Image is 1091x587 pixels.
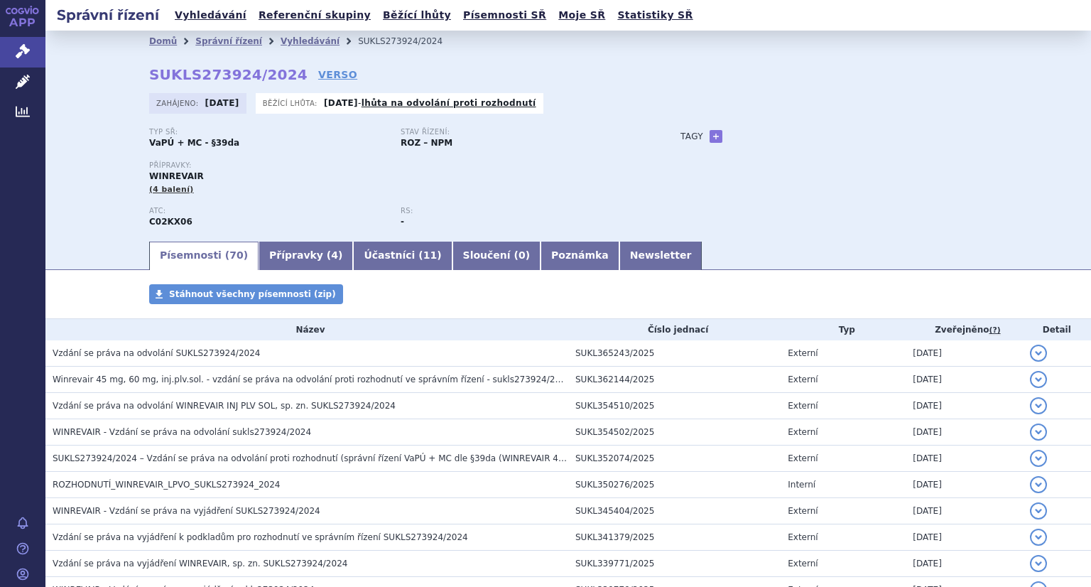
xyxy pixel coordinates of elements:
[906,340,1022,367] td: [DATE]
[710,130,722,143] a: +
[53,480,280,490] span: ROZHODNUTÍ_WINREVAIR_LPVO_SUKLS273924_2024
[989,325,1000,335] abbr: (?)
[906,419,1022,446] td: [DATE]
[149,171,204,181] span: WINREVAIR
[568,498,781,524] td: SUKL345404/2025
[568,446,781,472] td: SUKL352074/2025
[53,427,311,437] span: WINREVAIR - Vzdání se práva na odvolání sukls273924/2024
[1030,450,1047,467] button: detail
[170,6,251,25] a: Vyhledávání
[318,68,357,82] a: VERSO
[149,284,343,304] a: Stáhnout všechny písemnosti (zip)
[205,98,239,108] strong: [DATE]
[568,340,781,367] td: SUKL365243/2025
[568,393,781,419] td: SUKL354510/2025
[1030,476,1047,493] button: detail
[149,217,192,227] strong: SOTATERCEPT
[53,453,714,463] span: SUKLS273924/2024 – Vzdání se práva na odvolání proti rozhodnutí (správní řízení VaPÚ + MC dle §39...
[906,446,1022,472] td: [DATE]
[263,97,320,109] span: Běžící lhůta:
[788,401,818,411] span: Externí
[1030,555,1047,572] button: detail
[1030,424,1047,441] button: detail
[788,559,818,569] span: Externí
[788,348,818,358] span: Externí
[45,5,170,25] h2: Správní řízení
[53,401,396,411] span: Vzdání se práva na odvolání WINREVAIR INJ PLV SOL, sp. zn. SUKLS273924/2024
[906,498,1022,524] td: [DATE]
[452,242,541,270] a: Sloučení (0)
[1030,371,1047,388] button: detail
[259,242,353,270] a: Přípravky (4)
[906,551,1022,577] td: [DATE]
[53,506,320,516] span: WINREVAIR - Vzdání se práva na vyjádření SUKLS273924/2024
[788,506,818,516] span: Externí
[1030,529,1047,546] button: detail
[149,138,239,148] strong: VaPÚ + MC - §39da
[353,242,452,270] a: Účastníci (11)
[619,242,702,270] a: Newsletter
[568,319,781,340] th: Číslo jednací
[379,6,455,25] a: Běžící lhůty
[149,185,194,194] span: (4 balení)
[541,242,619,270] a: Poznámka
[568,524,781,551] td: SUKL341379/2025
[423,249,437,261] span: 11
[1030,502,1047,519] button: detail
[53,532,468,542] span: Vzdání se práva na vyjádření k podkladům pro rozhodnutí ve správním řízení SUKLS273924/2024
[906,524,1022,551] td: [DATE]
[149,36,177,46] a: Domů
[401,138,452,148] strong: ROZ – NPM
[788,453,818,463] span: Externí
[519,249,526,261] span: 0
[680,128,703,145] h3: Tagy
[906,393,1022,419] td: [DATE]
[324,98,358,108] strong: [DATE]
[149,128,386,136] p: Typ SŘ:
[401,217,404,227] strong: -
[906,472,1022,498] td: [DATE]
[401,207,638,215] p: RS:
[362,98,536,108] a: lhůta na odvolání proti rozhodnutí
[1030,345,1047,362] button: detail
[53,559,347,569] span: Vzdání se práva na vyjádření WINREVAIR, sp. zn. SUKLS273924/2024
[195,36,262,46] a: Správní řízení
[568,367,781,393] td: SUKL362144/2025
[613,6,697,25] a: Statistiky SŘ
[1023,319,1091,340] th: Detail
[788,480,815,490] span: Interní
[156,97,201,109] span: Zahájeno:
[229,249,243,261] span: 70
[53,348,260,358] span: Vzdání se práva na odvolání SUKLS273924/2024
[331,249,338,261] span: 4
[781,319,906,340] th: Typ
[254,6,375,25] a: Referenční skupiny
[281,36,340,46] a: Vyhledávání
[53,375,571,384] span: Winrevair 45 mg, 60 mg, inj.plv.sol. - vzdání se práva na odvolání proti rozhodnutí ve správním ř...
[788,532,818,542] span: Externí
[45,319,568,340] th: Název
[906,367,1022,393] td: [DATE]
[1030,397,1047,414] button: detail
[568,472,781,498] td: SUKL350276/2025
[358,31,461,52] li: SUKLS273924/2024
[149,242,259,270] a: Písemnosti (70)
[401,128,638,136] p: Stav řízení:
[568,551,781,577] td: SUKL339771/2025
[554,6,609,25] a: Moje SŘ
[568,419,781,446] td: SUKL354502/2025
[459,6,550,25] a: Písemnosti SŘ
[169,289,336,299] span: Stáhnout všechny písemnosti (zip)
[149,161,652,170] p: Přípravky:
[788,375,818,384] span: Externí
[149,207,386,215] p: ATC:
[324,97,536,109] p: -
[788,427,818,437] span: Externí
[149,66,308,83] strong: SUKLS273924/2024
[906,319,1022,340] th: Zveřejněno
